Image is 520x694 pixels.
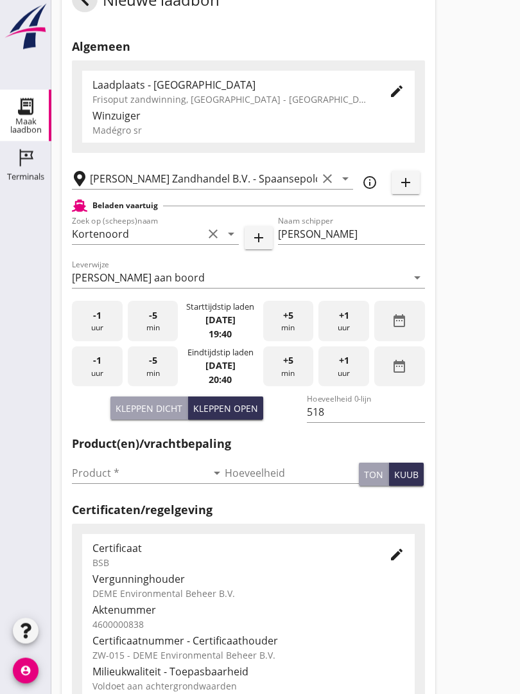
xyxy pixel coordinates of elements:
[389,547,404,563] i: edit
[92,587,404,601] div: DEME Environmental Beheer B.V.
[389,463,424,486] button: kuub
[72,224,203,245] input: Zoek op (scheeps)naam
[92,680,404,693] div: Voldoet aan achtergrondwaarden
[225,463,360,484] input: Hoeveelheid
[209,466,225,481] i: arrow_drop_down
[92,200,158,212] h2: Beladen vaartuig
[339,354,349,368] span: +1
[392,314,407,329] i: date_range
[398,175,413,191] i: add
[283,309,293,323] span: +5
[92,124,404,138] div: Madégro sr
[223,227,239,242] i: arrow_drop_down
[92,634,404,649] div: Certificaatnummer - Certificaathouder
[149,354,157,368] span: -5
[307,402,424,423] input: Hoeveelheid 0-lijn
[7,173,44,181] div: Terminals
[283,354,293,368] span: +5
[93,309,101,323] span: -1
[359,463,389,486] button: ton
[205,227,221,242] i: clear
[392,359,407,375] i: date_range
[72,301,123,342] div: uur
[13,658,39,684] i: account_circle
[72,502,425,519] h2: Certificaten/regelgeving
[90,169,317,190] input: Losplaats
[186,301,254,314] div: Starttijdstip laden
[128,301,178,342] div: min
[320,172,335,187] i: clear
[72,463,207,484] input: Product *
[205,314,236,326] strong: [DATE]
[318,347,369,387] div: uur
[278,224,425,245] input: Naam schipper
[92,541,368,556] div: Certificaat
[318,301,369,342] div: uur
[251,231,266,246] i: add
[110,397,188,420] button: Kleppen dicht
[410,271,425,286] i: arrow_drop_down
[92,618,404,632] div: 4600000838
[92,649,404,663] div: ZW-015 - DEME Environmental Beheer B.V.
[92,78,368,93] div: Laadplaats - [GEOGRAPHIC_DATA]
[263,301,314,342] div: min
[209,328,232,341] strong: 19:40
[128,347,178,387] div: min
[389,84,404,100] i: edit
[93,354,101,368] span: -1
[72,347,123,387] div: uur
[92,109,404,124] div: Winzuiger
[72,39,425,56] h2: Algemeen
[339,309,349,323] span: +1
[364,468,383,482] div: ton
[205,360,236,372] strong: [DATE]
[72,272,205,284] div: [PERSON_NAME] aan boord
[92,572,404,587] div: Vergunninghouder
[116,402,182,416] div: Kleppen dicht
[149,309,157,323] span: -5
[263,347,314,387] div: min
[193,402,258,416] div: Kleppen open
[187,347,254,359] div: Eindtijdstip laden
[362,175,377,191] i: info_outline
[92,664,404,680] div: Milieukwaliteit - Toepasbaarheid
[209,374,232,386] strong: 20:40
[92,603,404,618] div: Aktenummer
[188,397,263,420] button: Kleppen open
[3,3,49,51] img: logo-small.a267ee39.svg
[338,172,353,187] i: arrow_drop_down
[92,556,368,570] div: BSB
[394,468,419,482] div: kuub
[92,93,368,107] div: Frisoput zandwinning, [GEOGRAPHIC_DATA] - [GEOGRAPHIC_DATA].
[72,436,425,453] h2: Product(en)/vrachtbepaling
